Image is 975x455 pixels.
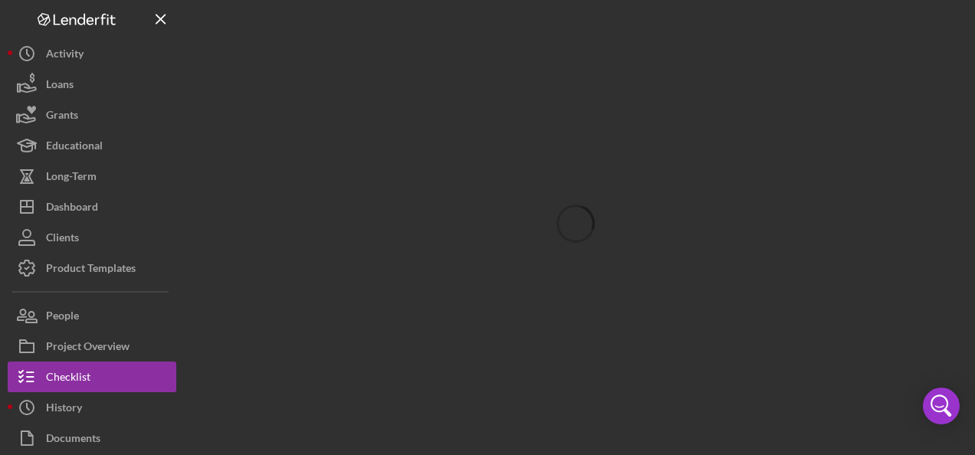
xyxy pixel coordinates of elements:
div: Project Overview [46,331,130,365]
div: Open Intercom Messenger [923,388,960,424]
button: Activity [8,38,176,69]
div: Long-Term [46,161,97,195]
div: Clients [46,222,79,257]
button: Dashboard [8,191,176,222]
button: Grants [8,100,176,130]
div: History [46,392,82,427]
div: Loans [46,69,74,103]
div: Educational [46,130,103,165]
button: People [8,300,176,331]
button: Loans [8,69,176,100]
div: Activity [46,38,84,73]
button: Project Overview [8,331,176,362]
button: Educational [8,130,176,161]
button: History [8,392,176,423]
div: People [46,300,79,335]
button: Checklist [8,362,176,392]
div: Product Templates [46,253,136,287]
button: Product Templates [8,253,176,283]
button: Documents [8,423,176,453]
div: Grants [46,100,78,134]
div: Dashboard [46,191,98,226]
button: Long-Term [8,161,176,191]
button: Clients [8,222,176,253]
div: Checklist [46,362,90,396]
